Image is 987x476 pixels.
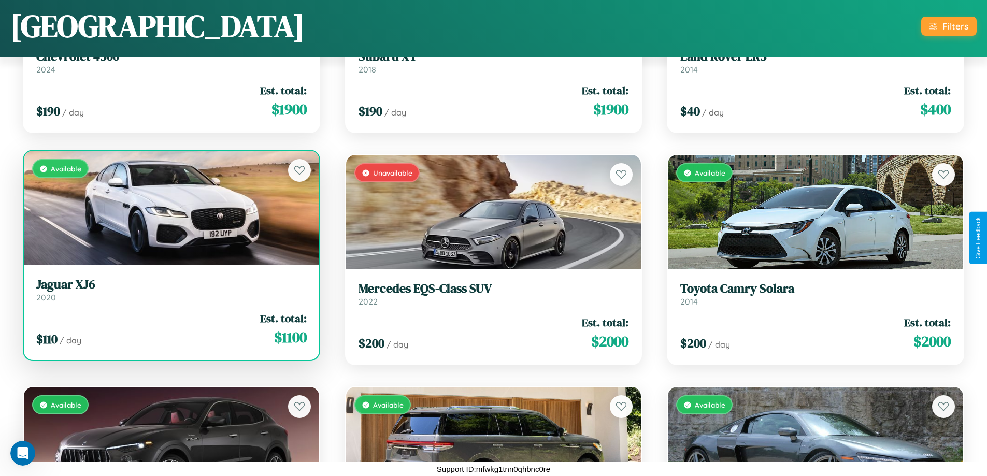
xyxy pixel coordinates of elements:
[373,400,404,409] span: Available
[36,49,307,75] a: Chevrolet 45002024
[260,83,307,98] span: Est. total:
[708,339,730,350] span: / day
[913,331,951,352] span: $ 2000
[62,107,84,118] span: / day
[274,327,307,348] span: $ 1100
[51,164,81,173] span: Available
[680,296,698,307] span: 2014
[384,107,406,118] span: / day
[593,99,628,120] span: $ 1900
[904,83,951,98] span: Est. total:
[680,49,951,75] a: Land Rover LR32014
[10,5,305,47] h1: [GEOGRAPHIC_DATA]
[51,400,81,409] span: Available
[920,99,951,120] span: $ 400
[695,168,725,177] span: Available
[260,311,307,326] span: Est. total:
[373,168,412,177] span: Unavailable
[387,339,408,350] span: / day
[680,64,698,75] span: 2014
[695,400,725,409] span: Available
[359,281,629,296] h3: Mercedes EQS-Class SUV
[437,462,550,476] p: Support ID: mfwkg1tnn0qhbnc0re
[36,103,60,120] span: $ 190
[359,64,376,75] span: 2018
[942,21,968,32] div: Filters
[359,296,378,307] span: 2022
[680,335,706,352] span: $ 200
[36,277,307,292] h3: Jaguar XJ6
[680,103,700,120] span: $ 40
[359,281,629,307] a: Mercedes EQS-Class SUV2022
[975,217,982,259] div: Give Feedback
[591,331,628,352] span: $ 2000
[36,330,58,348] span: $ 110
[359,103,382,120] span: $ 190
[10,441,35,466] iframe: Intercom live chat
[680,281,951,307] a: Toyota Camry Solara2014
[359,335,384,352] span: $ 200
[904,315,951,330] span: Est. total:
[582,83,628,98] span: Est. total:
[36,64,55,75] span: 2024
[582,315,628,330] span: Est. total:
[702,107,724,118] span: / day
[36,292,56,302] span: 2020
[680,281,951,296] h3: Toyota Camry Solara
[271,99,307,120] span: $ 1900
[359,49,629,75] a: Subaru XT2018
[60,335,81,345] span: / day
[36,277,307,302] a: Jaguar XJ62020
[921,17,977,36] button: Filters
